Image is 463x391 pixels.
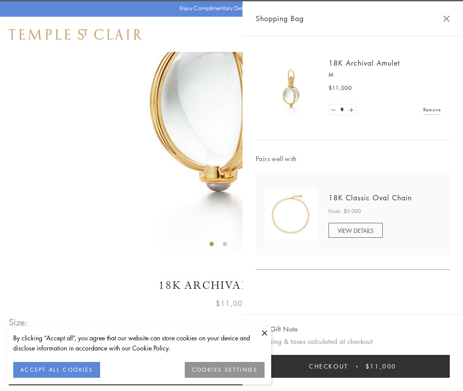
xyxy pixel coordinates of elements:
[216,298,247,309] span: $11,000
[13,362,100,378] button: ACCEPT ALL COOKIES
[256,355,450,378] button: Checkout $11,000
[329,58,400,68] a: 18K Archival Amulet
[338,226,373,235] span: VIEW DETAILS
[9,315,28,329] span: Size:
[329,84,352,92] span: $11,000
[347,104,355,115] a: Set quantity to 2
[256,336,450,347] p: Shipping & taxes calculated at checkout
[329,207,361,216] span: From: $9,000
[329,193,412,203] a: 18K Classic Oval Chain
[329,223,383,238] a: VIEW DETAILS
[256,13,304,24] span: Shopping Bag
[443,15,450,22] button: Close Shopping Bag
[265,188,317,241] img: N88865-OV18
[9,29,142,40] img: Temple St. Clair
[185,362,265,378] button: COOKIES SETTINGS
[256,154,450,164] span: Pairs well with
[329,70,441,79] p: M
[366,361,396,371] span: $11,000
[423,105,441,114] a: Remove
[265,62,317,114] img: 18K Archival Amulet
[13,333,265,353] div: By clicking “Accept all”, you agree that our website can store cookies on your device and disclos...
[256,324,298,335] button: Add Gift Note
[309,361,348,371] span: Checkout
[179,4,280,13] p: Enjoy Complimentary Delivery & Returns
[329,104,338,115] a: Set quantity to 0
[9,278,454,293] h1: 18K Archival Amulet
